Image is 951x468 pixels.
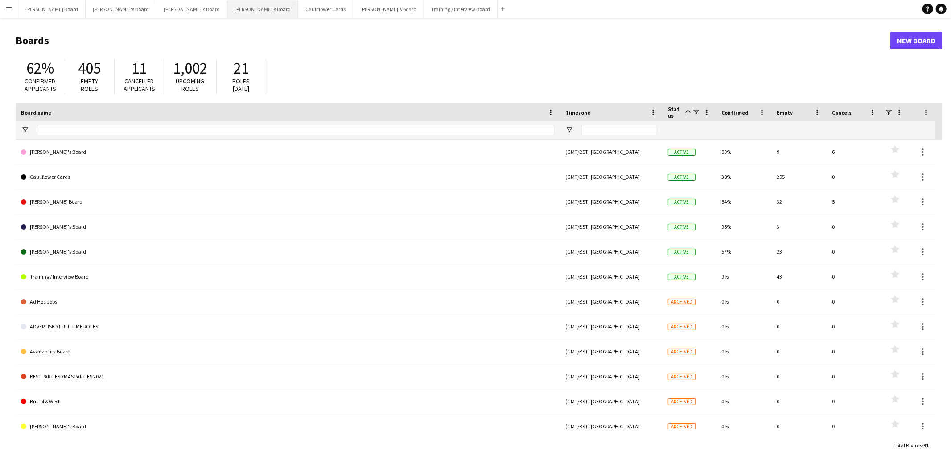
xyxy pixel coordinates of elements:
[16,34,890,47] h1: Boards
[716,140,771,164] div: 89%
[560,164,663,189] div: (GMT/BST) [GEOGRAPHIC_DATA]
[668,398,696,405] span: Archived
[18,0,86,18] button: [PERSON_NAME] Board
[37,125,555,135] input: Board name Filter Input
[21,389,555,414] a: Bristol & West
[176,77,205,93] span: Upcoming roles
[771,264,827,289] div: 43
[560,214,663,239] div: (GMT/BST) [GEOGRAPHIC_DATA]
[771,389,827,414] div: 0
[424,0,498,18] button: Training / Interview Board
[771,239,827,264] div: 23
[716,389,771,414] div: 0%
[233,77,250,93] span: Roles [DATE]
[25,77,56,93] span: Confirmed applicants
[565,109,590,116] span: Timezone
[560,239,663,264] div: (GMT/BST) [GEOGRAPHIC_DATA]
[893,442,922,449] span: Total Boards
[832,109,852,116] span: Cancels
[668,299,696,305] span: Archived
[716,264,771,289] div: 9%
[81,77,99,93] span: Empty roles
[668,149,696,156] span: Active
[560,389,663,414] div: (GMT/BST) [GEOGRAPHIC_DATA]
[298,0,353,18] button: Cauliflower Cards
[716,289,771,314] div: 0%
[827,289,882,314] div: 0
[827,314,882,339] div: 0
[827,140,882,164] div: 6
[78,58,101,78] span: 405
[771,314,827,339] div: 0
[668,349,696,355] span: Archived
[560,289,663,314] div: (GMT/BST) [GEOGRAPHIC_DATA]
[827,339,882,364] div: 0
[21,109,51,116] span: Board name
[668,324,696,330] span: Archived
[827,264,882,289] div: 0
[560,414,663,439] div: (GMT/BST) [GEOGRAPHIC_DATA]
[893,437,929,454] div: :
[716,414,771,439] div: 0%
[771,164,827,189] div: 295
[827,214,882,239] div: 0
[560,140,663,164] div: (GMT/BST) [GEOGRAPHIC_DATA]
[716,339,771,364] div: 0%
[234,58,249,78] span: 21
[827,239,882,264] div: 0
[923,442,929,449] span: 31
[771,414,827,439] div: 0
[21,239,555,264] a: [PERSON_NAME]'s Board
[827,414,882,439] div: 0
[26,58,54,78] span: 62%
[560,364,663,389] div: (GMT/BST) [GEOGRAPHIC_DATA]
[668,423,696,430] span: Archived
[668,374,696,380] span: Archived
[560,264,663,289] div: (GMT/BST) [GEOGRAPHIC_DATA]
[227,0,298,18] button: [PERSON_NAME]'s Board
[890,32,942,49] a: New Board
[668,106,681,119] span: Status
[560,314,663,339] div: (GMT/BST) [GEOGRAPHIC_DATA]
[581,125,657,135] input: Timezone Filter Input
[716,189,771,214] div: 84%
[771,364,827,389] div: 0
[21,314,555,339] a: ADVERTISED FULL TIME ROLES
[132,58,147,78] span: 11
[668,199,696,205] span: Active
[827,189,882,214] div: 5
[771,140,827,164] div: 9
[21,140,555,164] a: [PERSON_NAME]'s Board
[173,58,207,78] span: 1,002
[827,389,882,414] div: 0
[21,214,555,239] a: [PERSON_NAME]'s Board
[21,189,555,214] a: [PERSON_NAME] Board
[21,339,555,364] a: Availability Board
[668,249,696,255] span: Active
[156,0,227,18] button: [PERSON_NAME]'s Board
[771,339,827,364] div: 0
[716,239,771,264] div: 57%
[560,339,663,364] div: (GMT/BST) [GEOGRAPHIC_DATA]
[771,289,827,314] div: 0
[21,414,555,439] a: [PERSON_NAME]'s Board
[668,224,696,230] span: Active
[21,289,555,314] a: Ad Hoc Jobs
[771,189,827,214] div: 32
[716,314,771,339] div: 0%
[353,0,424,18] button: [PERSON_NAME]'s Board
[827,164,882,189] div: 0
[21,126,29,134] button: Open Filter Menu
[777,109,793,116] span: Empty
[124,77,155,93] span: Cancelled applicants
[721,109,749,116] span: Confirmed
[86,0,156,18] button: [PERSON_NAME]'s Board
[668,274,696,280] span: Active
[716,164,771,189] div: 38%
[771,214,827,239] div: 3
[565,126,573,134] button: Open Filter Menu
[827,364,882,389] div: 0
[21,264,555,289] a: Training / Interview Board
[21,164,555,189] a: Cauliflower Cards
[716,364,771,389] div: 0%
